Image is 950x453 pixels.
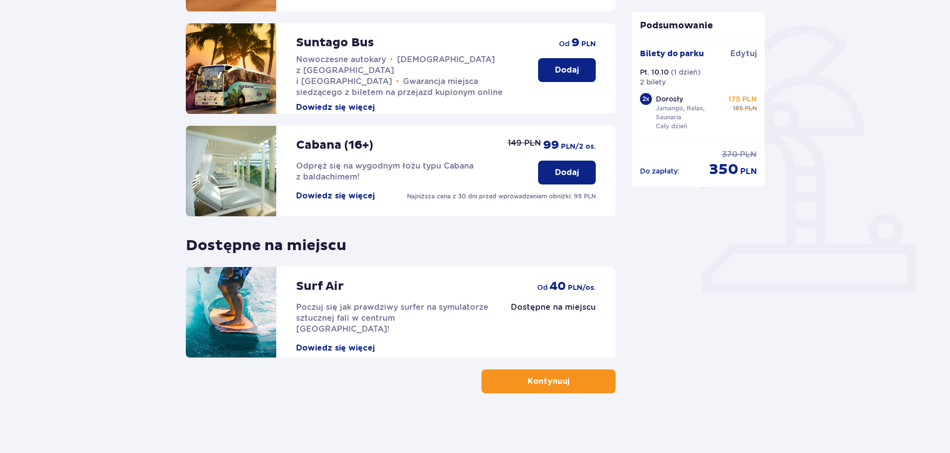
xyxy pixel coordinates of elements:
[538,161,596,184] button: Dodaj
[537,282,548,292] span: od
[296,35,374,50] p: Suntago Bus
[722,149,738,160] span: 370
[555,65,579,76] p: Dodaj
[745,104,757,113] span: PLN
[296,161,474,181] span: Odpręż się na wygodnym łożu typu Cabana z baldachimem!
[571,35,579,50] span: 9
[640,67,669,77] p: Pt. 10.10
[511,302,596,313] p: Dostępne na miejscu
[296,343,375,354] button: Dowiedz się więcej
[640,77,666,87] p: 2 bilety
[555,167,579,178] p: Dodaj
[740,166,757,177] span: PLN
[186,126,276,216] img: attraction
[296,138,373,153] p: Cabana (16+)
[186,267,276,358] img: attraction
[561,142,596,152] span: PLN /2 os.
[186,23,276,114] img: attraction
[390,55,393,65] span: •
[296,279,344,294] p: Surf Air
[186,228,346,255] p: Dostępne na miejscu
[733,104,743,113] span: 185
[296,190,375,201] button: Dowiedz się więcej
[396,77,399,87] span: •
[632,20,765,32] p: Podsumowanie
[407,192,596,201] p: Najniższa cena z 30 dni przed wprowadzeniem obniżki: 99 PLN
[581,39,596,49] span: PLN
[730,48,757,59] span: Edytuj
[296,302,488,334] span: Poczuj się jak prawdziwy surfer na symulatorze sztucznej fali w centrum [GEOGRAPHIC_DATA]!
[656,94,683,104] p: Dorosły
[528,376,569,387] p: Kontynuuj
[728,94,757,104] p: 175 PLN
[296,55,495,86] span: [DEMOGRAPHIC_DATA] z [GEOGRAPHIC_DATA] i [GEOGRAPHIC_DATA]
[640,48,704,59] p: Bilety do parku
[538,58,596,82] button: Dodaj
[656,104,724,122] p: Jamango, Relax, Saunaria
[709,160,738,179] span: 350
[550,279,566,294] span: 40
[296,102,375,113] button: Dowiedz się więcej
[740,149,757,160] span: PLN
[656,122,687,131] p: Cały dzień
[508,138,541,149] p: 149 PLN
[568,283,596,293] span: PLN /os.
[671,67,701,77] p: ( 1 dzień )
[559,39,569,49] span: od
[640,166,680,176] p: Do zapłaty :
[543,138,559,153] span: 99
[640,93,652,105] div: 2 x
[296,55,386,64] span: Nowoczesne autokary
[481,369,616,393] button: Kontynuuj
